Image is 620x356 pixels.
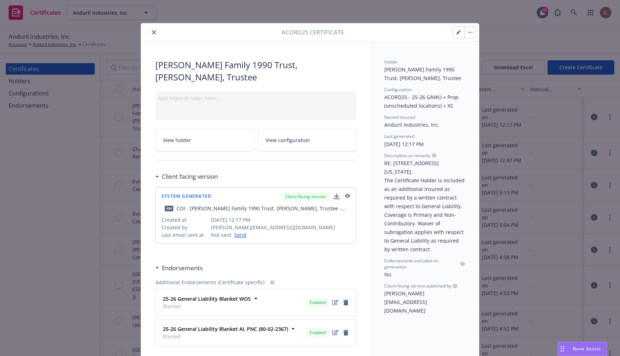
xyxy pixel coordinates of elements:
span: Acord25 Certificate [282,28,344,37]
span: Enabled [310,329,326,336]
span: Anduril Industries, Inc. [384,121,440,128]
span: [PERSON_NAME] Family 1990 Trust, [PERSON_NAME], Trustee [155,59,356,83]
span: Enabled [310,299,326,306]
a: Send [231,231,246,239]
button: Nova Assist [558,342,607,356]
span: ACORD25 - 25-26 GAWU + Prop (unscheduled locations) + XS [384,94,460,109]
span: [PERSON_NAME][EMAIL_ADDRESS][DOMAIN_NAME] [211,224,351,231]
span: Created at [161,216,208,224]
span: [PERSON_NAME][EMAIL_ADDRESS][DOMAIN_NAME] [384,290,427,314]
span: Holder [384,59,398,65]
a: remove [342,328,350,337]
span: Last generated [384,133,414,139]
span: Named insured [384,114,415,120]
div: Client facing version [282,192,329,201]
div: COI - [PERSON_NAME] Family 1990 Trust, [PERSON_NAME], Trustee - Anduril Industries, Inc. - fillab... [177,205,350,212]
span: System Generated [161,194,211,198]
span: Not sent [211,231,231,239]
h3: Endorsements [162,263,203,273]
a: edit [331,328,339,337]
h3: Client facing version [162,172,218,181]
span: Configuration [384,86,412,93]
span: No [384,271,391,278]
span: Description or remarks [384,153,431,159]
span: Created by [161,224,208,231]
span: [DATE] 12:17 PM [211,216,351,224]
div: Endorsements [155,263,203,273]
strong: 25-26 General Liability Blanket AI, PNC (80-02-2367) [163,325,288,332]
div: Client facing version [155,172,218,181]
a: edit [331,298,339,307]
div: Drag to move [558,342,567,356]
span: View holder [163,136,191,144]
button: close [150,28,158,37]
span: Add internal notes here... [158,95,220,102]
span: [DATE] 12:17 PM [384,141,424,147]
span: Last email sent at [161,231,208,239]
span: RE: [STREET_ADDRESS][US_STATE]. The Certificate Holder is included as an additional insured as re... [384,160,466,253]
strong: 25-26 General Liability Blanket WOS [163,295,251,302]
span: Blanket [163,303,251,310]
span: Additional Endorsements (Certificate specific) [155,278,264,286]
span: Endorsements excluded on generation [384,258,459,270]
a: View configuration [258,129,356,151]
span: pdf [165,206,173,211]
span: Blanket [163,333,288,340]
a: remove [342,298,350,307]
span: Client-facing version published by [384,283,451,289]
a: View holder [155,129,254,151]
span: Nova Assist [573,346,601,352]
span: View configuration [266,136,310,144]
span: [PERSON_NAME] Family 1990 Trust, [PERSON_NAME], Trustee [384,66,461,81]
